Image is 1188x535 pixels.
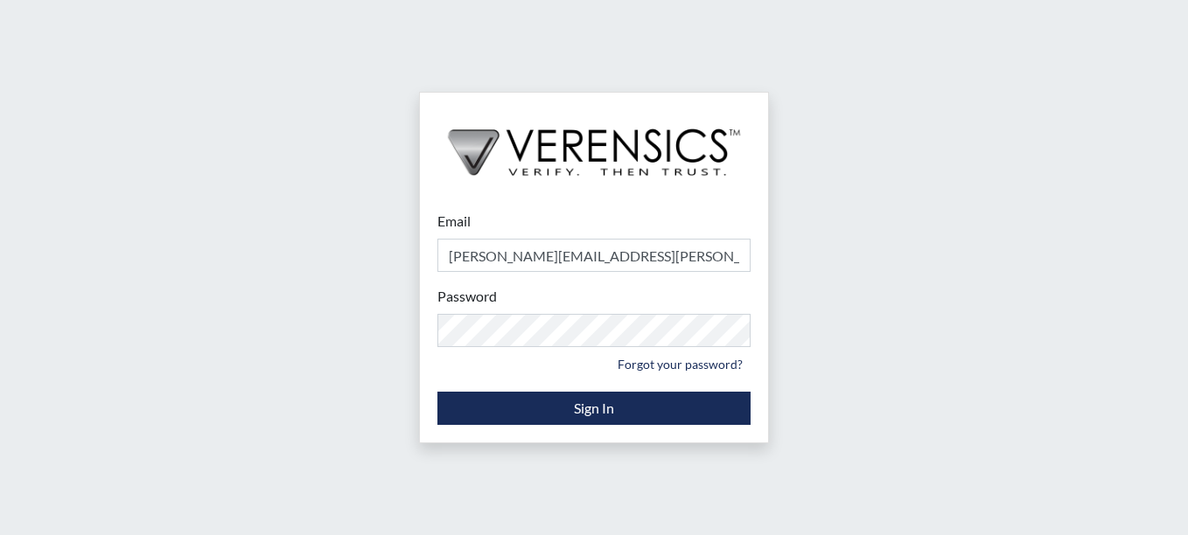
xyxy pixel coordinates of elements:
button: Sign In [437,392,751,425]
label: Password [437,286,497,307]
input: Email [437,239,751,272]
img: logo-wide-black.2aad4157.png [420,93,768,194]
label: Email [437,211,471,232]
a: Forgot your password? [610,351,751,378]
